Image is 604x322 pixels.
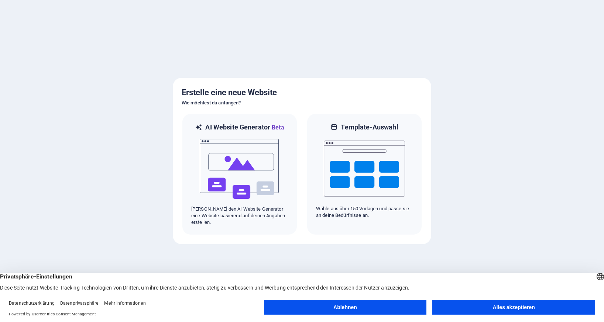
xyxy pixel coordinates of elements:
h6: AI Website Generator [205,123,284,132]
div: AI Website GeneratorBetaai[PERSON_NAME] den AI Website Generator eine Website basierend auf deine... [182,113,298,235]
h6: Wie möchtest du anfangen? [182,98,422,107]
p: Wähle aus über 150 Vorlagen und passe sie an deine Bedürfnisse an. [316,205,413,219]
p: [PERSON_NAME] den AI Website Generator eine Website basierend auf deinen Angaben erstellen. [191,206,288,226]
h5: Erstelle eine neue Website [182,87,422,98]
span: Beta [270,124,284,131]
div: Template-AuswahlWähle aus über 150 Vorlagen und passe sie an deine Bedürfnisse an. [306,113,422,235]
h6: Template-Auswahl [341,123,398,132]
img: ai [199,132,280,206]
